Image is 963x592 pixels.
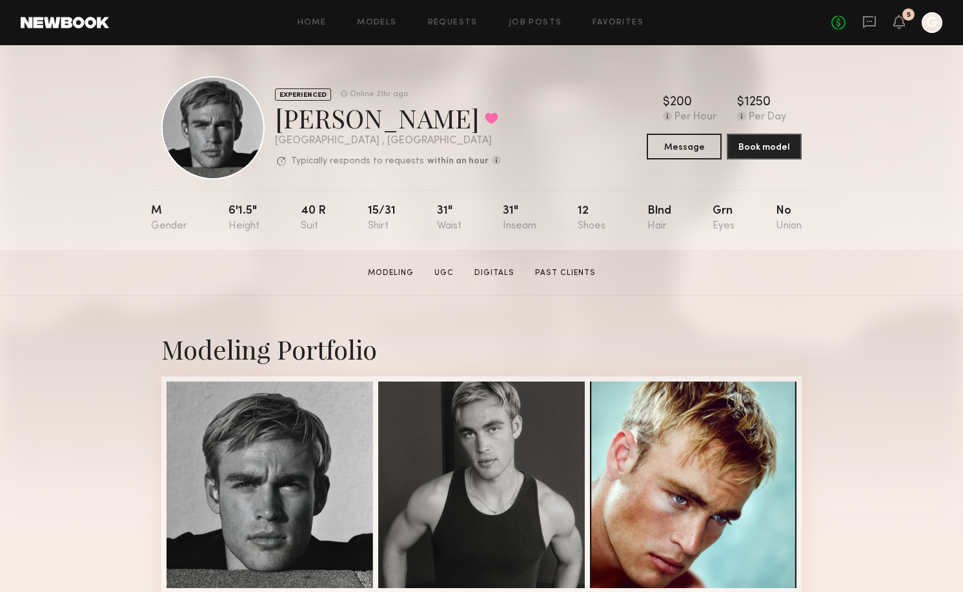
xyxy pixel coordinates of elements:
[509,19,562,27] a: Job Posts
[469,267,520,279] a: Digitals
[429,267,459,279] a: UGC
[503,205,536,232] div: 31"
[298,19,327,27] a: Home
[427,157,489,166] b: within an hour
[428,19,478,27] a: Requests
[368,205,396,232] div: 15/31
[275,101,501,135] div: [PERSON_NAME]
[151,205,187,232] div: M
[275,136,501,147] div: [GEOGRAPHIC_DATA] , [GEOGRAPHIC_DATA]
[647,134,722,159] button: Message
[674,112,716,123] div: Per Hour
[350,90,408,99] div: Online 21hr ago
[907,12,911,19] div: 5
[737,96,744,109] div: $
[301,205,326,232] div: 40 r
[437,205,461,232] div: 31"
[663,96,670,109] div: $
[275,88,331,101] div: EXPERIENCED
[670,96,692,109] div: 200
[749,112,786,123] div: Per Day
[228,205,259,232] div: 6'1.5"
[357,19,396,27] a: Models
[727,134,802,159] button: Book model
[776,205,802,232] div: No
[922,12,942,33] a: G
[713,205,735,232] div: Grn
[530,267,601,279] a: Past Clients
[744,96,771,109] div: 1250
[593,19,644,27] a: Favorites
[291,157,424,166] p: Typically responds to requests
[578,205,605,232] div: 12
[647,205,671,232] div: Blnd
[363,267,419,279] a: Modeling
[161,332,802,366] div: Modeling Portfolio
